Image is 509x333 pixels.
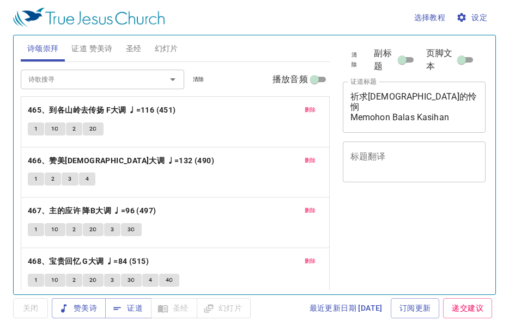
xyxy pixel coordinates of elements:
[28,255,151,268] button: 468、宝贵回忆 G大调 ♩=84 (515)
[298,204,323,217] button: 删除
[27,42,59,55] span: 诗颂崇拜
[83,274,104,287] button: 2C
[66,274,82,287] button: 2
[142,274,159,287] button: 4
[452,301,483,315] span: 递交建议
[79,172,95,186] button: 4
[426,47,456,73] span: 页脚文本
[28,154,216,168] button: 466、赞美[DEMOGRAPHIC_DATA]大调 ♩=132 (490)
[60,301,97,315] span: 赞美诗
[28,103,178,117] button: 465、到各山岭去传扬 F大调 ♩=116 (451)
[104,274,120,287] button: 3
[111,275,114,285] span: 3
[410,8,450,28] button: 选择教程
[391,298,440,318] a: 订阅更新
[298,255,323,268] button: 删除
[310,301,383,315] span: 最近更新日期 [DATE]
[83,223,104,236] button: 2C
[89,275,97,285] span: 2C
[165,72,180,87] button: Open
[128,225,135,235] span: 3C
[155,42,178,55] span: 幻灯片
[298,154,323,167] button: 删除
[51,124,59,134] span: 1C
[343,48,366,71] button: 清除
[52,298,106,318] button: 赞美诗
[349,50,359,70] span: 清除
[193,75,204,84] span: 清除
[34,124,38,134] span: 1
[305,156,316,165] span: 删除
[414,11,446,24] span: 选择教程
[28,223,44,236] button: 1
[28,204,156,218] b: 467、主的应许 降B大调 ♩=96 (497)
[114,301,143,315] span: 证道
[28,204,158,218] button: 467、主的应许 降B大调 ♩=96 (497)
[13,8,165,27] img: True Jesus Church
[272,73,308,86] span: 播放音频
[186,73,211,86] button: 清除
[443,298,492,318] a: 递交建议
[126,42,142,55] span: 圣经
[399,301,431,315] span: 订阅更新
[86,174,89,184] span: 4
[66,122,82,135] button: 2
[350,91,478,122] textarea: 祈求[DEMOGRAPHIC_DATA]的怜悯 Memohon Balas Kasihan [DEMOGRAPHIC_DATA]
[28,122,44,135] button: 1
[68,174,71,184] span: 3
[45,274,65,287] button: 1C
[105,298,152,318] button: 证道
[28,172,44,186] button: 1
[34,174,38,184] span: 1
[34,275,38,285] span: 1
[149,275,152,285] span: 4
[305,256,316,266] span: 删除
[28,255,149,268] b: 468、宝贵回忆 G大调 ♩=84 (515)
[28,103,176,117] b: 465、到各山岭去传扬 F大调 ♩=116 (451)
[121,223,142,236] button: 3C
[28,274,44,287] button: 1
[71,42,112,55] span: 证道 赞美诗
[305,105,316,115] span: 删除
[51,225,59,235] span: 1C
[159,274,180,287] button: 4C
[72,124,76,134] span: 2
[72,225,76,235] span: 2
[34,225,38,235] span: 1
[45,223,65,236] button: 1C
[62,172,78,186] button: 3
[374,47,395,73] span: 副标题
[305,298,387,318] a: 最近更新日期 [DATE]
[51,174,54,184] span: 2
[28,154,214,168] b: 466、赞美[DEMOGRAPHIC_DATA]大调 ♩=132 (490)
[45,172,61,186] button: 2
[298,103,323,116] button: 删除
[305,206,316,215] span: 删除
[121,274,142,287] button: 3C
[89,225,97,235] span: 2C
[51,275,59,285] span: 1C
[104,223,120,236] button: 3
[128,275,135,285] span: 3C
[72,275,76,285] span: 2
[66,223,82,236] button: 2
[83,122,104,135] button: 2C
[111,225,114,235] span: 3
[89,124,97,134] span: 2C
[166,275,173,285] span: 4C
[45,122,65,135] button: 1C
[458,11,487,24] span: 设定
[454,8,492,28] button: 设定
[338,194,458,294] iframe: from-child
